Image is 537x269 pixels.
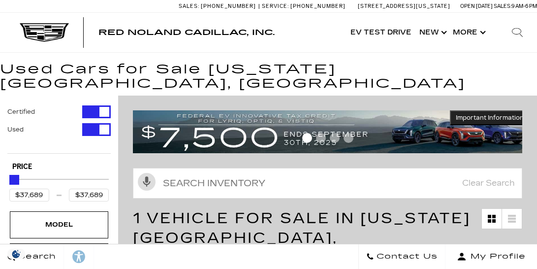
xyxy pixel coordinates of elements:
[7,107,35,117] label: Certified
[258,3,348,9] a: Service: [PHONE_NUMBER]
[138,173,156,191] svg: Click to toggle on voice search
[450,110,530,125] button: Important Information
[511,3,537,9] span: 9 AM-6 PM
[347,13,415,52] a: EV Test Drive
[69,189,109,202] input: Maximum
[20,23,69,42] img: Cadillac Dark Logo with Cadillac White Text
[5,249,28,259] img: Opt-Out Icon
[358,244,445,269] a: Contact Us
[374,250,438,264] span: Contact Us
[494,3,511,9] span: Sales:
[415,13,449,52] a: New
[10,211,108,238] div: ModelModel
[201,3,256,9] span: [PHONE_NUMBER]
[15,250,56,264] span: Search
[179,3,258,9] a: Sales: [PHONE_NUMBER]
[7,105,111,153] div: Filter by Vehicle Type
[344,133,353,143] span: Go to slide 4
[98,28,275,37] span: Red Noland Cadillac, Inc.
[290,3,346,9] span: [PHONE_NUMBER]
[262,3,289,9] span: Service:
[9,189,49,202] input: Minimum
[358,3,450,9] a: [STREET_ADDRESS][US_STATE]
[467,250,526,264] span: My Profile
[34,219,84,230] div: Model
[7,125,24,134] label: Used
[133,168,522,199] input: Search Inventory
[456,114,524,122] span: Important Information
[12,163,106,171] h5: Price
[330,133,340,143] span: Go to slide 3
[98,29,275,36] a: Red Noland Cadillac, Inc.
[133,110,530,153] img: vrp-tax-ending-august-version
[316,133,326,143] span: Go to slide 2
[9,171,109,202] div: Price
[449,13,488,52] button: More
[179,3,199,9] span: Sales:
[460,3,493,9] span: Open [DATE]
[5,249,28,259] section: Click to Open Cookie Consent Modal
[302,133,312,143] span: Go to slide 1
[9,175,19,185] div: Maximum Price
[445,244,537,269] button: Open user profile menu
[133,209,471,267] span: 1 Vehicle for Sale in [US_STATE][GEOGRAPHIC_DATA], [GEOGRAPHIC_DATA]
